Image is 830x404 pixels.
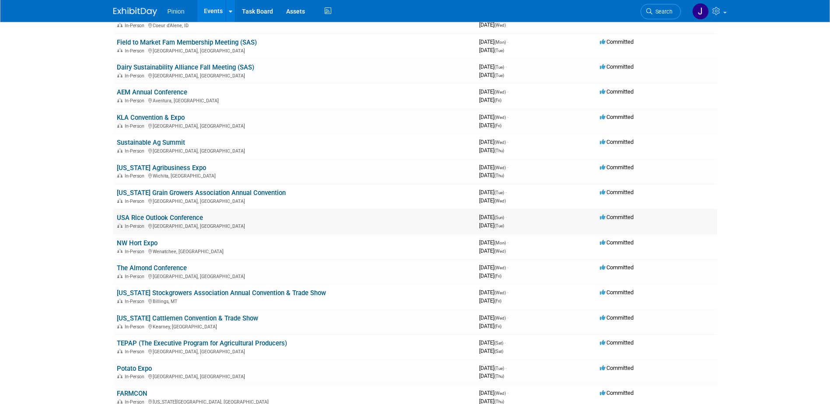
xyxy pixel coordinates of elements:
span: (Wed) [494,199,506,203]
span: (Tue) [494,73,504,78]
span: Committed [600,390,634,396]
span: [DATE] [479,247,506,254]
span: (Mon) [494,240,506,245]
img: In-Person Event [117,299,123,303]
img: In-Person Event [117,249,123,253]
div: Kearney, [GEOGRAPHIC_DATA] [117,323,472,330]
span: [DATE] [479,139,508,145]
span: (Mon) [494,40,506,45]
span: (Wed) [494,165,506,170]
span: [DATE] [479,189,507,195]
span: (Wed) [494,249,506,254]
span: [DATE] [479,88,508,95]
span: (Wed) [494,316,506,320]
span: In-Person [125,48,147,54]
span: [DATE] [479,314,508,321]
a: [US_STATE] Grain Growers Association Annual Convention [117,189,286,197]
span: (Thu) [494,374,504,379]
div: [GEOGRAPHIC_DATA], [GEOGRAPHIC_DATA] [117,47,472,54]
span: - [507,88,508,95]
span: Committed [600,214,634,220]
span: In-Person [125,299,147,304]
span: [DATE] [479,348,503,354]
span: [DATE] [479,222,504,229]
a: FARMCON [117,390,147,397]
div: Wenatchee, [GEOGRAPHIC_DATA] [117,247,472,254]
a: NW Hort Expo [117,239,158,247]
span: Committed [600,239,634,246]
a: [US_STATE] Stockgrowers Association Annual Convention & Trade Show [117,289,326,297]
div: [GEOGRAPHIC_DATA], [GEOGRAPHIC_DATA] [117,348,472,355]
span: [DATE] [479,147,504,153]
span: Search [652,8,672,15]
img: In-Person Event [117,374,123,378]
span: (Wed) [494,23,506,28]
span: [DATE] [479,197,506,204]
a: The Almond Conference [117,264,187,272]
a: Dairy Sustainability Alliance Fall Meeting (SAS) [117,63,254,71]
span: In-Person [125,374,147,380]
span: - [505,365,507,371]
span: [DATE] [479,264,508,271]
span: (Thu) [494,173,504,178]
span: [DATE] [479,172,504,178]
span: [DATE] [479,72,504,78]
span: - [507,239,508,246]
span: - [505,214,507,220]
div: Coeur d'Alene, ID [117,21,472,28]
span: (Fri) [494,98,501,103]
span: (Tue) [494,190,504,195]
div: [GEOGRAPHIC_DATA], [GEOGRAPHIC_DATA] [117,272,472,279]
span: [DATE] [479,97,501,103]
span: - [505,189,507,195]
img: In-Person Event [117,48,123,52]
div: [GEOGRAPHIC_DATA], [GEOGRAPHIC_DATA] [117,72,472,79]
span: In-Person [125,73,147,79]
span: [DATE] [479,297,501,304]
span: - [507,164,508,171]
span: (Wed) [494,290,506,295]
span: (Wed) [494,140,506,145]
span: - [507,139,508,145]
span: [DATE] [479,289,508,296]
span: (Fri) [494,324,501,329]
span: (Tue) [494,48,504,53]
span: [DATE] [479,114,508,120]
div: [GEOGRAPHIC_DATA], [GEOGRAPHIC_DATA] [117,147,472,154]
a: Sustainable Ag Summit [117,139,185,146]
span: (Fri) [494,123,501,128]
span: Pinion [168,8,185,15]
div: [GEOGRAPHIC_DATA], [GEOGRAPHIC_DATA] [117,197,472,204]
img: In-Person Event [117,349,123,353]
span: Committed [600,264,634,271]
span: [DATE] [479,272,501,279]
span: [DATE] [479,373,504,379]
span: In-Person [125,349,147,355]
span: (Tue) [494,65,504,70]
img: In-Person Event [117,23,123,27]
img: In-Person Event [117,399,123,404]
span: (Tue) [494,223,504,228]
span: (Sat) [494,341,503,345]
a: [US_STATE] Cattlemen Convention & Trade Show [117,314,258,322]
span: (Tue) [494,366,504,371]
span: In-Person [125,324,147,330]
a: [US_STATE] Agribusiness Expo [117,164,206,172]
span: [DATE] [479,21,506,28]
span: (Wed) [494,391,506,396]
span: Committed [600,139,634,145]
span: In-Person [125,173,147,179]
span: Committed [600,189,634,195]
img: In-Person Event [117,123,123,128]
span: - [507,390,508,396]
span: Committed [600,88,634,95]
span: In-Person [125,274,147,279]
span: Committed [600,289,634,296]
a: Field to Market Fam Membership Meeting (SAS) [117,38,257,46]
div: [GEOGRAPHIC_DATA], [GEOGRAPHIC_DATA] [117,222,472,229]
span: Committed [600,314,634,321]
img: ExhibitDay [113,7,157,16]
span: (Fri) [494,274,501,279]
div: Aventura, [GEOGRAPHIC_DATA] [117,97,472,104]
span: (Wed) [494,90,506,94]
